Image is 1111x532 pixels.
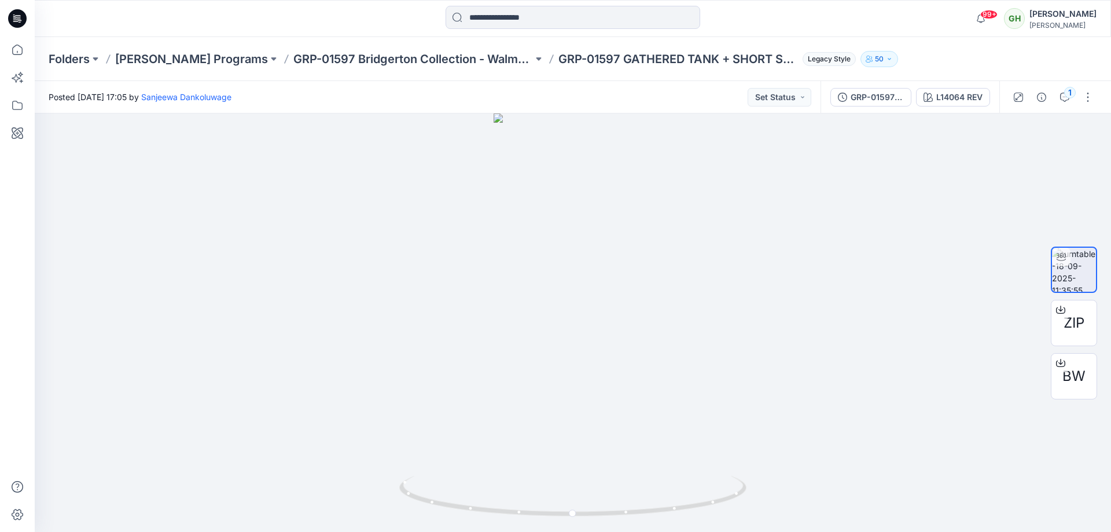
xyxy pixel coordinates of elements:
div: GRP-01597 GATHERED TANK + SHORT SET_ COLORWAY REV2 [851,91,904,104]
button: Legacy Style [798,51,856,67]
span: 99+ [980,10,998,19]
span: ZIP [1064,313,1084,333]
button: 1 [1055,88,1074,107]
img: turntable-18-09-2025-11:35:55 [1052,248,1096,292]
div: L14064 REV [936,91,983,104]
div: [PERSON_NAME] [1029,7,1097,21]
span: Legacy Style [803,52,856,66]
div: 1 [1064,87,1076,98]
button: 50 [860,51,898,67]
span: Posted [DATE] 17:05 by [49,91,231,103]
div: GH [1004,8,1025,29]
p: GRP-01597 GATHERED TANK + SHORT SET_ COLORWAY REV3 [558,51,798,67]
button: Details [1032,88,1051,107]
span: BW [1062,366,1086,387]
button: L14064 REV [916,88,990,107]
a: [PERSON_NAME] Programs [115,51,268,67]
div: [PERSON_NAME] [1029,21,1097,30]
button: GRP-01597 GATHERED TANK + SHORT SET_ COLORWAY REV2 [830,88,911,107]
a: Folders [49,51,90,67]
p: 50 [875,53,884,65]
a: Sanjeewa Dankoluwage [141,92,231,102]
a: GRP-01597 Bridgerton Collection - Walmart S2 Summer 2026 [293,51,533,67]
